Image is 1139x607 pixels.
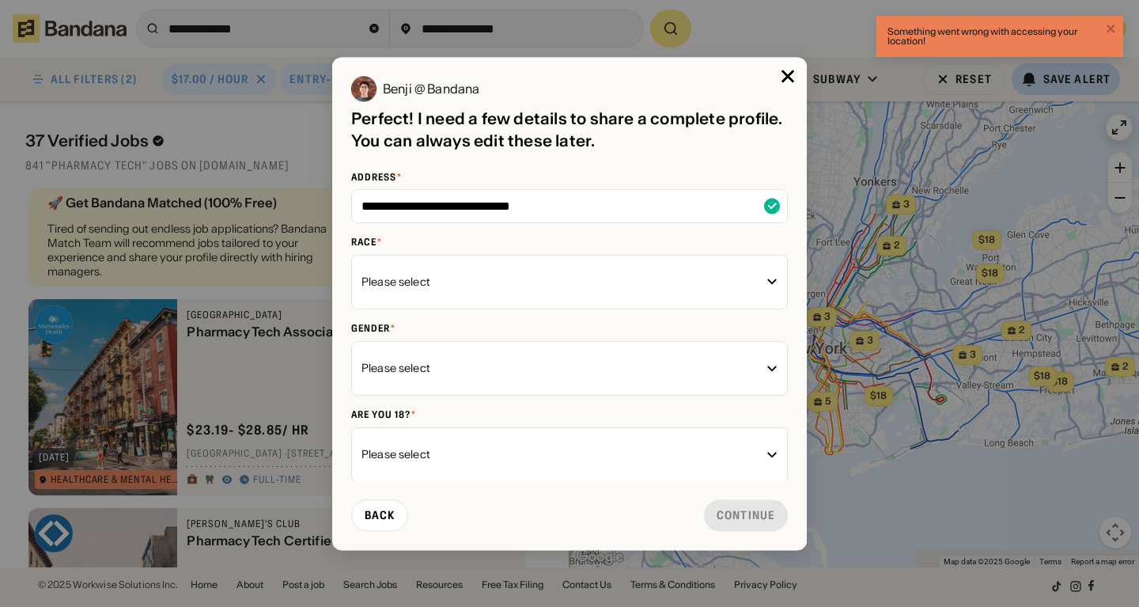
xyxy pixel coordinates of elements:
[717,510,775,521] div: Continue
[351,409,788,422] div: Are you 18?
[365,510,395,521] div: Back
[351,171,788,184] div: Address
[351,323,788,336] div: Gender
[361,441,760,469] div: Please select
[351,76,377,101] img: Benji @ Bandana
[351,236,788,248] div: Race
[351,108,788,152] div: Perfect! I need a few details to share a complete profile. You can always edit these later.
[887,27,1101,46] div: Something went wrong with accessing your location!
[1106,22,1117,37] button: close
[361,355,760,383] div: Please select
[361,268,760,297] div: Please select
[383,82,479,95] div: Benji @ Bandana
